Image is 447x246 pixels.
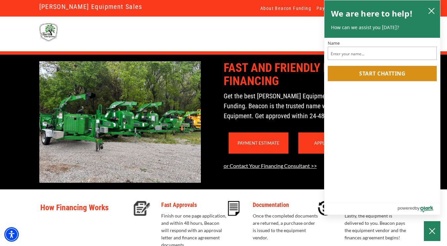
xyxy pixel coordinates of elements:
a: Powered by Olark [397,203,440,215]
a: Payment Estimate [238,140,279,146]
a: [PERSON_NAME] Equipment Sales [39,1,142,12]
img: barth-enterprises-logo.png [39,23,58,41]
p: Get the best [PERSON_NAME] Equipment financed by Beacon Funding. Beacon is the trusted name when ... [224,91,408,121]
button: close chatbox [426,6,437,15]
img: accept-icon.PNG [318,201,333,216]
h2: We are here to help! [331,7,413,20]
p: Once the completed documents are returned, a purchase order is issued to the equipment vendor. [253,212,319,241]
label: Name [328,41,437,45]
span: powered [397,204,415,212]
p: How Financing Works [40,201,132,222]
input: Name [328,47,437,60]
img: approval-icon.PNG [133,201,150,216]
button: Close Chatbox [424,221,440,241]
p: Fast and Friendly Equipment Financing [224,61,408,88]
img: docs-icon.PNG [228,201,240,216]
p: Lastly, the equipment is delivered to you. Beacon pays the equipment vendor and the finances agre... [345,212,411,241]
img: 2407-barth-equipment.jpeg [39,61,201,183]
p: How can we assist you [DATE]? [331,24,433,31]
p: Equipment Financing Center [228,26,408,34]
span: by [415,204,420,212]
a: Apply [DATE] [314,140,342,146]
a: or Contact Your Financing Consultant >> [224,163,317,169]
div: Accessibility Menu [4,227,19,242]
p: Fast Approvals [161,201,228,209]
button: Start chatting [328,66,437,81]
p: Documentation [253,201,319,209]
